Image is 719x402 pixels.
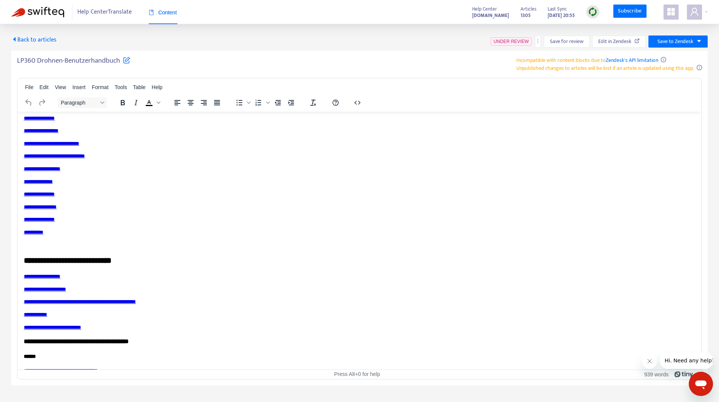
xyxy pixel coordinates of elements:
[661,57,666,62] span: info-circle
[133,84,145,90] span: Table
[25,84,34,90] span: File
[58,97,107,108] button: Block Paragraph
[598,37,631,46] span: Edit in Zendesk
[307,97,320,108] button: Clear formatting
[588,7,597,17] img: sync.dc5367851b00ba804db3.png
[613,5,647,18] a: Subscribe
[92,84,108,90] span: Format
[494,39,529,44] span: UNDER REVIEW
[61,100,98,106] span: Paragraph
[520,5,536,13] span: Articles
[516,64,694,72] span: Unpublished changes to articles will be lost if an article is updated using this app.
[35,97,48,108] button: Redo
[171,97,184,108] button: Align left
[11,7,64,17] img: Swifteq
[592,35,646,48] button: Edit in Zendesk
[22,97,35,108] button: Undo
[697,65,702,70] span: info-circle
[472,11,509,20] a: [DOMAIN_NAME]
[17,56,130,69] h5: LP360 Drohnen-Benutzerhandbuch
[516,56,658,65] span: Incompatible with content blocks due to
[11,35,57,45] span: Back to articles
[197,97,210,108] button: Align right
[657,37,693,46] span: Save to Zendesk
[245,371,469,377] div: Press Alt+0 for help
[674,371,693,377] a: Powered by Tiny
[252,97,271,108] div: Numbered list
[548,11,575,20] strong: [DATE] 20:55
[550,37,584,46] span: Save for review
[152,84,163,90] span: Help
[11,36,17,42] span: caret-left
[535,35,541,48] button: more
[693,370,701,379] div: Press the Up and Down arrow keys to resize the editor.
[116,97,129,108] button: Bold
[285,97,297,108] button: Increase indent
[72,84,86,90] span: Insert
[606,56,658,65] a: Zendesk's API limitation
[472,5,497,13] span: Help Center
[520,11,531,20] strong: 1305
[660,352,713,369] iframe: Message from company
[233,97,252,108] div: Bullet list
[667,7,676,16] span: appstore
[129,97,142,108] button: Italic
[329,97,342,108] button: Help
[642,354,657,369] iframe: Close message
[211,97,223,108] button: Justify
[271,97,284,108] button: Decrease indent
[40,84,49,90] span: Edit
[696,39,702,44] span: caret-down
[690,7,699,16] span: user
[648,35,708,48] button: Save to Zendeskcaret-down
[548,5,567,13] span: Last Sync
[143,97,162,108] div: Text color Black
[18,112,701,370] iframe: Rich Text Area
[149,9,177,15] span: Content
[535,39,540,44] span: more
[689,372,713,396] iframe: Button to launch messaging window
[544,35,590,48] button: Save for review
[115,84,127,90] span: Tools
[149,10,154,15] span: book
[5,5,54,11] span: Hi. Need any help?
[55,84,66,90] span: View
[184,97,197,108] button: Align center
[77,5,132,19] span: Help Center Translate
[644,371,669,377] button: 939 words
